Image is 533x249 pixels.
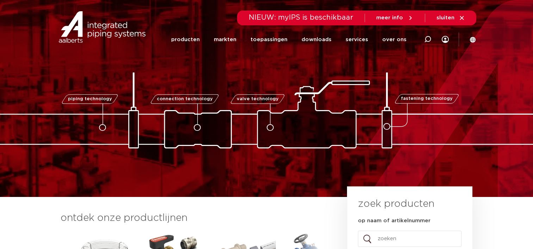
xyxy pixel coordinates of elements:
span: NIEUW: myIPS is beschikbaar [249,14,353,21]
a: downloads [302,26,331,53]
div: my IPS [442,32,449,47]
a: over ons [382,26,407,53]
span: meer info [376,15,403,20]
a: meer info [376,15,414,21]
h3: zoek producten [358,197,434,211]
a: producten [171,26,200,53]
input: zoeken [358,231,461,247]
span: connection technology [156,97,212,101]
h3: ontdek onze productlijnen [61,211,323,225]
a: services [346,26,368,53]
span: fastening technology [401,97,453,101]
a: markten [214,26,236,53]
a: sluiten [436,15,465,21]
label: op naam of artikelnummer [358,217,430,224]
span: sluiten [436,15,454,20]
nav: Menu [171,26,407,53]
span: piping technology [68,97,112,101]
span: valve technology [237,97,279,101]
a: toepassingen [250,26,287,53]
